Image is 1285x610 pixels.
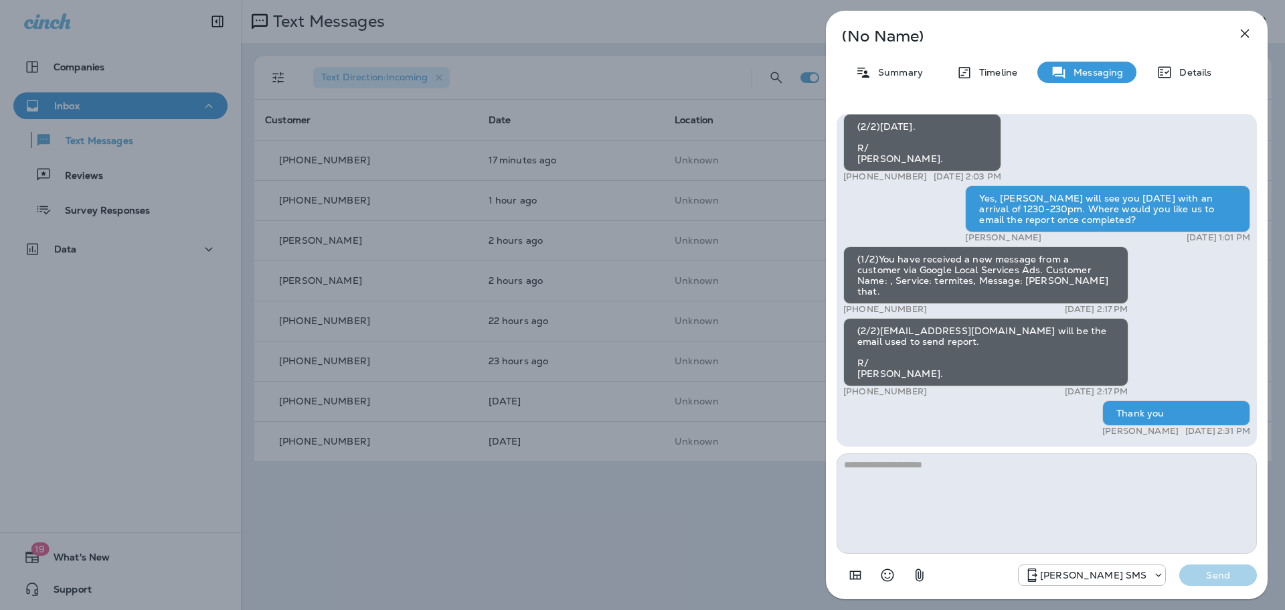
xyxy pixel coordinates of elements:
div: (2/2)[EMAIL_ADDRESS][DOMAIN_NAME] will be the email used to send report. R/ [PERSON_NAME]. [843,318,1128,386]
p: Summary [871,67,923,78]
p: [PERSON_NAME] SMS [1040,570,1146,581]
div: (1/2)You have received a new message from a customer via Google Local Services Ads. Customer Name... [843,246,1128,304]
p: Details [1173,67,1211,78]
p: [DATE] 2:17 PM [1065,386,1128,397]
button: Add in a premade template [842,562,869,589]
p: [PERSON_NAME] [965,232,1041,243]
p: [DATE] 2:03 PM [934,171,1001,182]
div: Thank you [1102,400,1250,426]
p: [PHONE_NUMBER] [843,304,927,315]
div: Yes, [PERSON_NAME] will see you [DATE] with an arrival of 1230-230pm. Where would you like us to ... [965,185,1250,232]
p: [DATE] 2:31 PM [1185,426,1250,437]
p: Timeline [972,67,1017,78]
p: Messaging [1067,67,1123,78]
p: [PHONE_NUMBER] [843,386,927,397]
div: +1 (757) 760-3335 [1019,567,1165,583]
p: [DATE] 2:17 PM [1065,304,1128,315]
p: [PERSON_NAME] [1102,426,1179,437]
p: (No Name) [842,31,1207,42]
p: [PHONE_NUMBER] [843,171,927,182]
p: [DATE] 1:01 PM [1187,232,1250,243]
div: (2/2)[DATE]. R/ [PERSON_NAME]. [843,114,1001,171]
button: Select an emoji [874,562,901,589]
